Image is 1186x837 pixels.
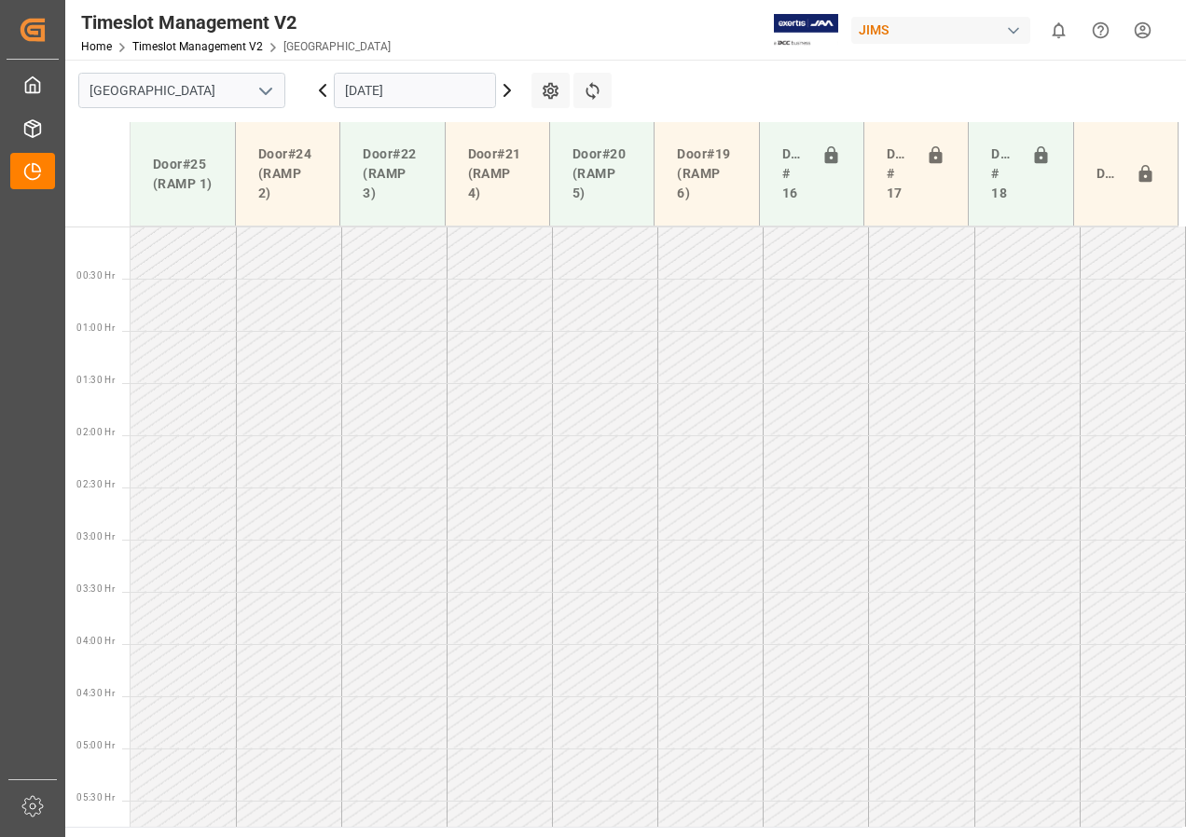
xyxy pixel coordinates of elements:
input: Type to search/select [78,73,285,108]
button: open menu [251,76,279,105]
span: 01:30 Hr [76,375,115,385]
input: DD-MM-YYYY [334,73,496,108]
button: show 0 new notifications [1038,9,1080,51]
div: Door#19 (RAMP 6) [669,137,743,211]
span: 03:30 Hr [76,583,115,594]
button: Help Center [1080,9,1122,51]
div: Door#20 (RAMP 5) [565,137,639,211]
span: 01:00 Hr [76,322,115,333]
div: Door#22 (RAMP 3) [355,137,429,211]
span: 04:30 Hr [76,688,115,698]
div: Doors # 16 [775,137,814,211]
div: JIMS [851,17,1030,44]
span: 02:00 Hr [76,427,115,437]
div: Door#24 (RAMP 2) [251,137,324,211]
div: Door#23 [1089,157,1128,192]
a: Home [81,40,112,53]
div: Doors # 17 [879,137,918,211]
span: 04:00 Hr [76,636,115,646]
div: Door#25 (RAMP 1) [145,147,220,201]
span: 02:30 Hr [76,479,115,489]
button: JIMS [851,12,1038,48]
span: 05:30 Hr [76,792,115,803]
span: 05:00 Hr [76,740,115,750]
div: Door#21 (RAMP 4) [461,137,534,211]
div: Doors # 18 [984,137,1023,211]
div: Timeslot Management V2 [81,8,391,36]
span: 00:30 Hr [76,270,115,281]
span: 03:00 Hr [76,531,115,542]
img: Exertis%20JAM%20-%20Email%20Logo.jpg_1722504956.jpg [774,14,838,47]
a: Timeslot Management V2 [132,40,263,53]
